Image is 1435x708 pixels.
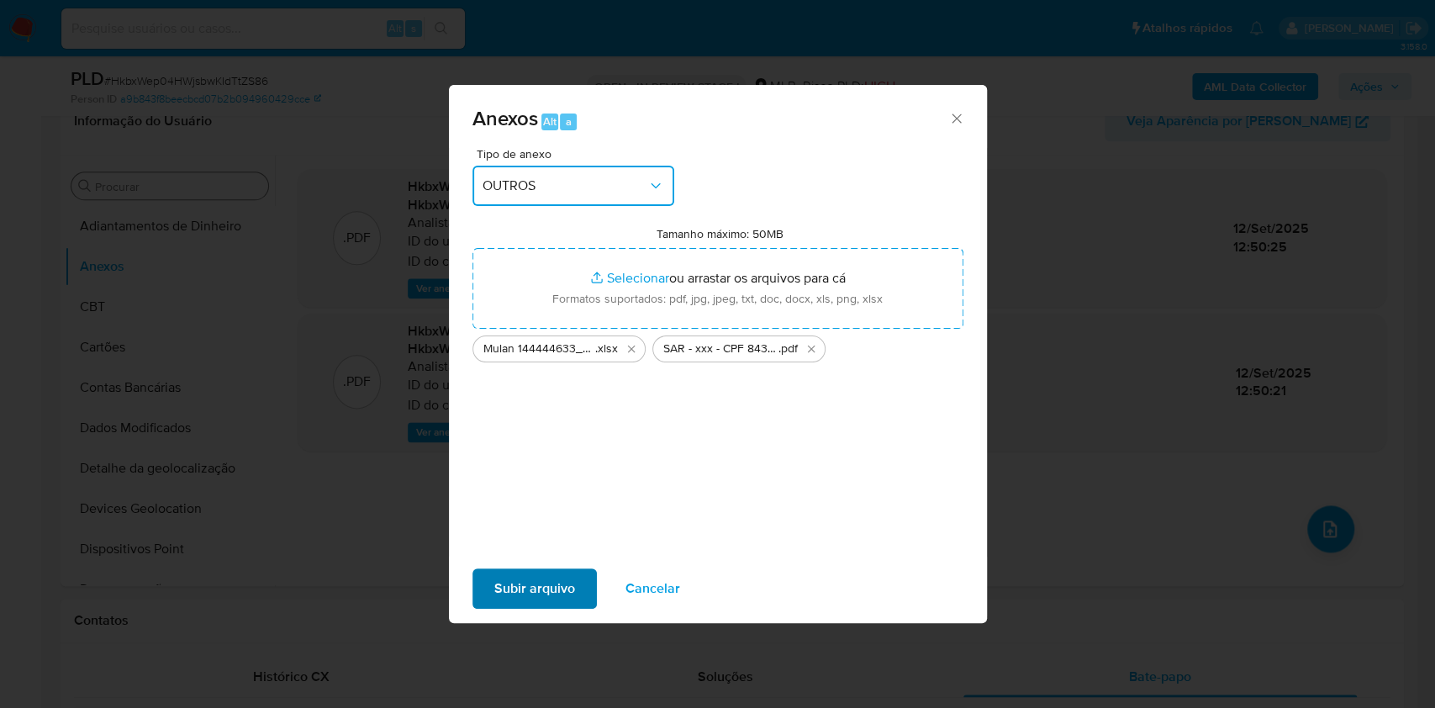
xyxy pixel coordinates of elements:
[566,114,572,129] span: a
[621,339,641,359] button: Excluir Mulan 144444633_2025_09_12_07_28_07.xlsx
[604,568,702,609] button: Cancelar
[472,103,538,133] span: Anexos
[483,177,647,194] span: OUTROS
[472,166,674,206] button: OUTROS
[778,341,798,357] span: .pdf
[472,568,597,609] button: Subir arquivo
[494,570,575,607] span: Subir arquivo
[543,114,557,129] span: Alt
[625,570,680,607] span: Cancelar
[472,329,963,362] ul: Arquivos selecionados
[801,339,821,359] button: Excluir SAR - xxx - CPF 84316900200 - JOAO ROBERTO DA SILVA.pdf
[948,110,963,125] button: Fechar
[595,341,618,357] span: .xlsx
[657,226,783,241] label: Tamanho máximo: 50MB
[663,341,778,357] span: SAR - xxx - CPF 84316900200 - [PERSON_NAME] [PERSON_NAME]
[483,341,595,357] span: Mulan 144444633_2025_09_12_07_28_07
[477,148,678,160] span: Tipo de anexo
